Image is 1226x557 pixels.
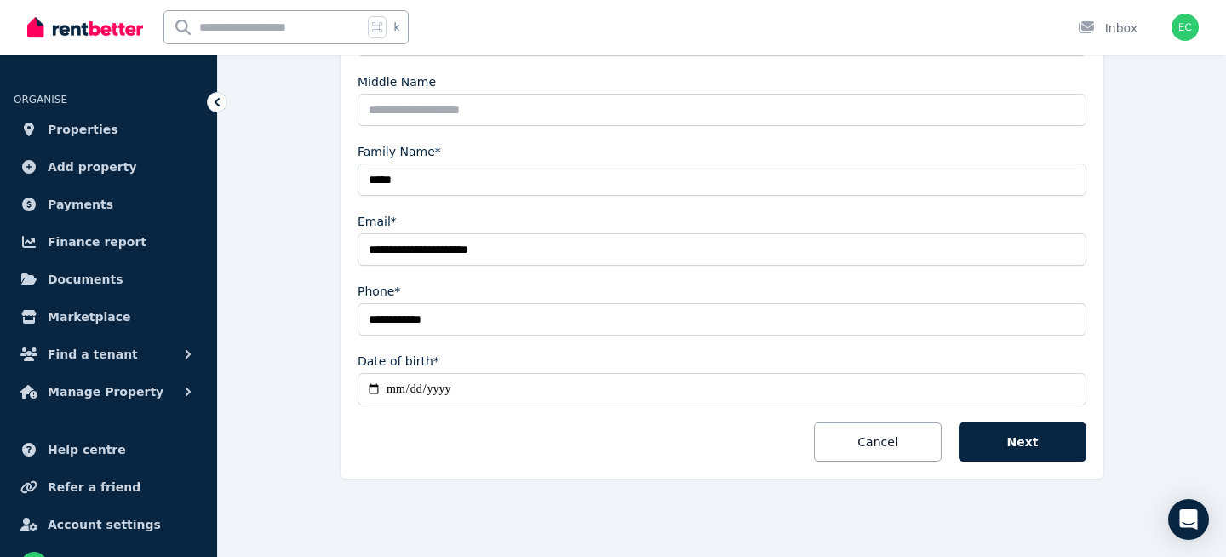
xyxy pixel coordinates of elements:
div: Inbox [1078,20,1137,37]
span: Account settings [48,514,161,535]
a: Add property [14,150,203,184]
a: Documents [14,262,203,296]
a: Properties [14,112,203,146]
span: Find a tenant [48,344,138,365]
span: Manage Property [48,382,163,402]
span: Properties [48,119,118,140]
a: Marketplace [14,300,203,334]
label: Phone* [358,283,400,300]
a: Finance report [14,225,203,259]
label: Email* [358,213,397,230]
button: Next [959,422,1086,462]
button: Find a tenant [14,337,203,371]
label: Family Name* [358,143,441,160]
label: Middle Name [358,73,436,90]
div: Open Intercom Messenger [1168,499,1209,540]
button: Cancel [814,422,942,462]
span: Finance report [48,232,146,252]
span: Add property [48,157,137,177]
span: Help centre [48,439,126,460]
span: Refer a friend [48,477,140,497]
span: k [393,20,399,34]
button: Manage Property [14,375,203,409]
span: Documents [48,269,123,290]
label: Date of birth* [358,353,439,370]
a: Account settings [14,508,203,542]
a: Refer a friend [14,470,203,504]
span: ORGANISE [14,94,67,106]
a: Help centre [14,433,203,467]
span: Payments [48,194,113,215]
a: Payments [14,187,203,221]
img: Emily C Poole [1172,14,1199,41]
span: Marketplace [48,307,130,327]
img: RentBetter [27,14,143,40]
